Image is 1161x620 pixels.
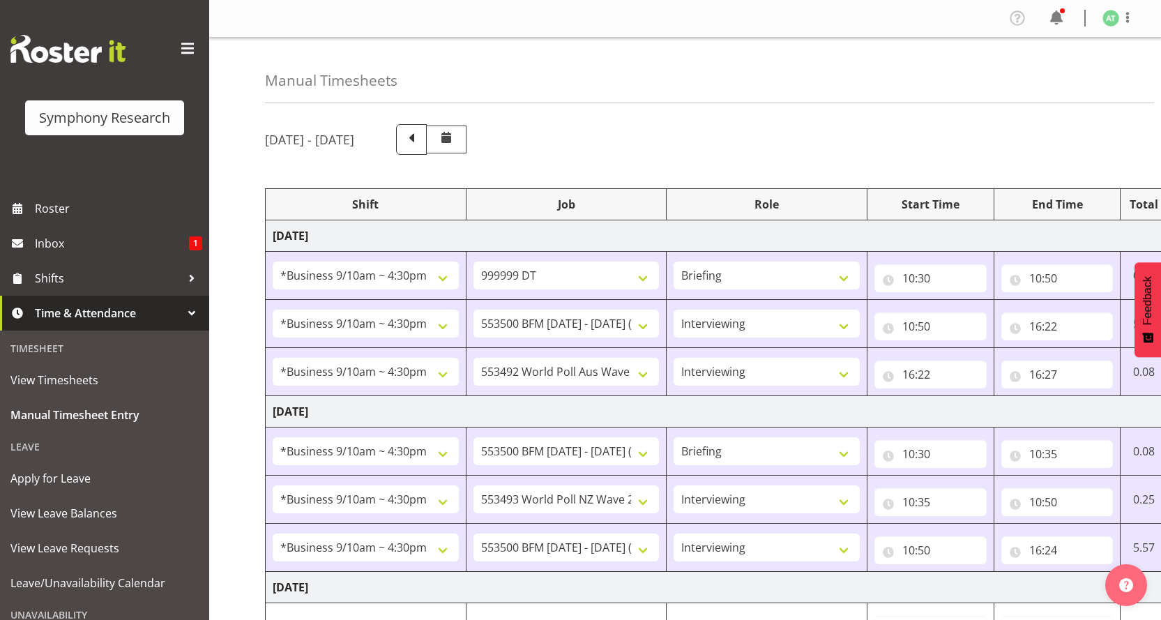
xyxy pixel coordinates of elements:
div: Timesheet [3,334,206,363]
span: Leave/Unavailability Calendar [10,573,199,593]
span: Inbox [35,233,189,254]
img: Rosterit website logo [10,35,126,63]
span: Time & Attendance [35,303,181,324]
input: Click to select... [874,264,987,292]
a: Manual Timesheet Entry [3,398,206,432]
span: View Leave Requests [10,538,199,559]
a: View Leave Requests [3,531,206,566]
span: View Leave Balances [10,503,199,524]
input: Click to select... [1001,440,1114,468]
a: View Leave Balances [3,496,206,531]
input: Click to select... [874,312,987,340]
div: Start Time [874,196,987,213]
input: Click to select... [874,440,987,468]
input: Click to select... [1001,312,1114,340]
input: Click to select... [1001,488,1114,516]
span: Shifts [35,268,181,289]
a: Apply for Leave [3,461,206,496]
a: View Timesheets [3,363,206,398]
span: Manual Timesheet Entry [10,404,199,425]
input: Click to select... [1001,361,1114,388]
img: angela-tunnicliffe1838.jpg [1102,10,1119,27]
input: Click to select... [874,536,987,564]
div: Shift [273,196,459,213]
div: Role [674,196,860,213]
h4: Manual Timesheets [265,73,397,89]
div: Symphony Research [39,107,170,128]
img: help-xxl-2.png [1119,578,1133,592]
span: 1 [189,236,202,250]
h5: [DATE] - [DATE] [265,132,354,147]
div: Total [1128,196,1160,213]
span: Roster [35,198,202,219]
span: View Timesheets [10,370,199,391]
input: Click to select... [1001,264,1114,292]
input: Click to select... [1001,536,1114,564]
div: End Time [1001,196,1114,213]
button: Feedback - Show survey [1135,262,1161,357]
span: Apply for Leave [10,468,199,489]
input: Click to select... [874,361,987,388]
input: Click to select... [874,488,987,516]
div: Job [473,196,660,213]
div: Leave [3,432,206,461]
a: Leave/Unavailability Calendar [3,566,206,600]
span: Feedback [1141,276,1154,325]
